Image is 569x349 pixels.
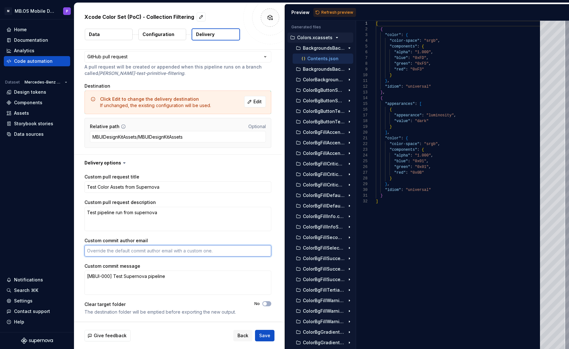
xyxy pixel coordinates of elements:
[356,124,368,130] div: 19
[25,80,62,85] span: Mercedes-Benz 2.0
[380,90,383,95] span: }
[405,33,408,37] span: {
[380,27,383,32] span: {
[422,113,424,118] span: :
[356,38,368,44] div: 4
[356,158,368,164] div: 25
[4,56,70,66] a: Code automation
[14,287,38,294] div: Search ⌘K
[4,35,70,45] a: Documentation
[290,213,353,220] button: ColorBgFillInfo.colorset
[303,77,345,82] p: ColorBackgroundInverse.colorset
[14,308,50,315] div: Contact support
[66,9,68,14] div: P
[303,130,345,135] p: ColorBgFillAccent.colorset
[15,8,55,14] div: MB.OS Mobile Design System
[89,31,100,38] p: Data
[356,101,368,107] div: 15
[394,50,410,55] span: "alpha"
[428,62,431,66] span: ,
[14,26,27,33] div: Home
[419,39,422,43] span: :
[303,256,345,261] p: ColorBgFillSuccess.colorset
[290,276,353,283] button: ColorBgFillSuccessSubtle.colorset
[394,153,410,158] span: "alpha"
[90,123,120,130] label: Relative path
[356,153,368,158] div: 24
[290,318,353,325] button: ColorBgFillWarningSubtle.colorset
[303,161,345,166] p: ColorBgFillCritical.colorset
[422,148,424,152] span: {
[290,118,353,125] button: ColorBgButtonTertiaryPressed.colorset
[313,8,356,17] button: Refresh preview
[244,96,266,107] button: Edit
[290,160,353,167] button: ColorBgFillCritical.colorset
[394,113,421,118] span: "appearance"
[100,96,199,102] span: Click Edit to change the delivery destination
[290,139,353,146] button: ColorBgFillAccentStrong.colorset
[14,131,44,137] div: Data sources
[14,277,43,283] div: Notifications
[303,330,345,335] p: ColorBgGradientAccent0.colorset
[303,172,345,177] p: ColorBgFillCriticalStrong.colorset
[84,174,139,180] label: Custom pull request title
[288,34,353,41] button: Colors.xcassets
[84,199,156,206] label: Custom pull request description
[356,84,368,90] div: 12
[1,4,73,18] button: MMB.OS Mobile Design SystemP
[428,165,431,169] span: ,
[405,171,408,175] span: :
[380,193,383,198] span: }
[356,193,368,199] div: 31
[385,188,401,192] span: "idiom"
[290,287,353,294] button: ColorBgFillTertiary.colorset
[419,102,422,106] span: [
[356,26,368,32] div: 2
[14,319,24,325] div: Help
[356,61,368,67] div: 8
[454,113,456,118] span: ,
[356,199,368,204] div: 32
[410,165,412,169] span: :
[237,332,248,339] span: Back
[254,301,260,306] label: No
[290,108,353,115] button: ColorBgButtonTertiary.colorset
[415,119,428,123] span: "dark"
[303,67,345,72] p: BackgroundsBackgroundOther.colorset
[356,44,368,49] div: 5
[431,50,433,55] span: ,
[290,76,353,83] button: ColorBackgroundInverse.colorset
[98,70,184,76] i: [PERSON_NAME]-test-primitive-filtering
[293,55,353,62] button: Contents.json
[408,56,410,60] span: :
[297,35,332,40] p: Colors.xcassets
[84,330,131,341] button: Give feedback
[255,330,274,341] button: Save
[415,50,431,55] span: "1.000"
[390,142,419,146] span: "color-space"
[84,301,126,308] div: Clear target folder
[390,107,392,112] span: {
[303,119,345,124] p: ColorBgButtonTertiaryPressed.colorset
[21,338,53,344] svg: Supernova Logo
[426,159,428,164] span: ,
[303,88,345,93] p: ColorBgButtonSecondary.colorset
[303,151,345,156] p: ColorBgFillAccentSubtle.colorset
[431,153,433,158] span: ,
[84,13,194,21] p: Xcode Color Set (PoC) - Collection Filtering
[356,55,368,61] div: 7
[290,87,353,94] button: ColorBgButtonSecondary.colorset
[415,102,417,106] span: :
[4,108,70,118] a: Assets
[290,192,353,199] button: ColorBgFillDefault.colorset
[424,142,438,146] span: "srgb"
[138,29,186,40] button: Configuration
[426,56,428,60] span: ,
[290,129,353,136] button: ColorBgFillAccent.colorset
[356,32,368,38] div: 3
[142,31,174,38] p: Configuration
[14,58,53,64] div: Code automation
[390,176,392,181] span: }
[390,125,392,129] span: }
[321,10,353,15] span: Refresh preview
